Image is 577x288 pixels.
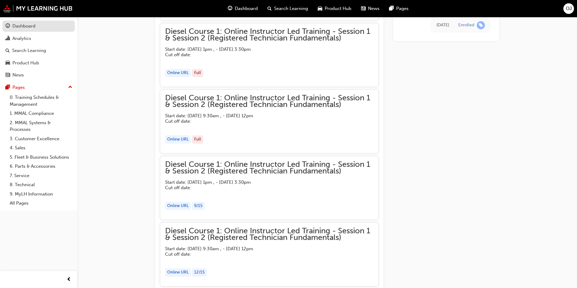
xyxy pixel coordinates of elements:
button: Pages [2,82,75,93]
a: news-iconNews [356,2,384,15]
div: Pages [12,84,25,91]
div: Dashboard [12,23,35,30]
span: Diesel Course 1: Online Instructor Led Training - Session 1 & Session 2 (Registered Technician Fu... [165,28,373,42]
img: mmal [3,5,73,12]
a: 2. MMAL Systems & Processes [7,118,75,134]
h5: Start date: [DATE] 9:30am , - [DATE] 12pm [165,113,364,118]
span: search-icon [267,5,272,12]
a: 4. Sales [7,143,75,153]
div: Online URL [165,268,191,277]
a: Dashboard [2,21,75,32]
button: OJ [563,3,574,14]
span: OJ [566,5,572,12]
div: Fri Jul 18 2025 18:00:13 GMT+0930 (Australian Central Standard Time) [436,21,449,28]
a: car-iconProduct Hub [313,2,356,15]
span: news-icon [5,73,10,78]
h5: Cut off date: [165,52,364,57]
h5: Cut off date: [165,185,364,190]
button: DashboardAnalyticsSearch LearningProduct HubNews [2,19,75,82]
div: 9 / 15 [192,202,205,210]
span: search-icon [5,48,10,53]
span: Diesel Course 1: Online Instructor Led Training - Session 1 & Session 2 (Registered Technician Fu... [165,95,373,108]
a: All Pages [7,199,75,208]
h5: Start date: [DATE] 1pm , - [DATE] 3:30pm [165,47,364,52]
span: pages-icon [5,85,10,90]
div: Search Learning [12,47,46,54]
span: Product Hub [325,5,351,12]
div: Online URL [165,202,191,210]
a: 1. MMAL Compliance [7,109,75,118]
a: 9. MyLH Information [7,189,75,199]
div: Analytics [12,35,31,42]
span: guage-icon [228,5,232,12]
div: Online URL [165,135,191,144]
a: News [2,70,75,81]
a: 0. Training Schedules & Management [7,93,75,109]
a: search-iconSearch Learning [263,2,313,15]
div: Online URL [165,69,191,77]
div: News [12,72,24,79]
button: Diesel Course 1: Online Instructor Led Training - Session 1 & Session 2 (Registered Technician Fu... [165,161,373,215]
a: 7. Service [7,171,75,180]
a: 8. Technical [7,180,75,189]
span: up-icon [68,83,72,91]
a: 3. Customer Excellence [7,134,75,144]
a: guage-iconDashboard [223,2,263,15]
span: News [368,5,380,12]
span: Search Learning [274,5,308,12]
span: Dashboard [235,5,258,12]
span: Pages [396,5,409,12]
a: 5. Fleet & Business Solutions [7,153,75,162]
h5: Start date: [DATE] 1pm , - [DATE] 3:30pm [165,180,364,185]
span: news-icon [361,5,366,12]
a: pages-iconPages [384,2,413,15]
h5: Start date: [DATE] 9:30am , - [DATE] 12pm [165,246,364,251]
span: car-icon [5,60,10,66]
a: Search Learning [2,45,75,56]
span: car-icon [318,5,322,12]
div: Enrolled [458,22,474,28]
div: Full [192,135,203,144]
span: guage-icon [5,24,10,29]
span: learningRecordVerb_ENROLL-icon [477,21,485,29]
a: Product Hub [2,57,75,69]
span: Diesel Course 1: Online Instructor Led Training - Session 1 & Session 2 (Registered Technician Fu... [165,228,373,241]
button: Diesel Course 1: Online Instructor Led Training - Session 1 & Session 2 (Registered Technician Fu... [165,228,373,281]
span: prev-icon [67,276,71,283]
h5: Cut off date: [165,251,364,257]
h5: Cut off date: [165,118,364,124]
a: Analytics [2,33,75,44]
div: 12 / 15 [192,268,207,277]
span: Diesel Course 1: Online Instructor Led Training - Session 1 & Session 2 (Registered Technician Fu... [165,161,373,175]
span: pages-icon [389,5,394,12]
div: Product Hub [12,60,39,66]
button: Diesel Course 1: Online Instructor Led Training - Session 1 & Session 2 (Registered Technician Fu... [165,28,373,82]
div: Full [192,69,203,77]
button: Diesel Course 1: Online Instructor Led Training - Session 1 & Session 2 (Registered Technician Fu... [165,95,373,148]
span: chart-icon [5,36,10,41]
a: 6. Parts & Accessories [7,162,75,171]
